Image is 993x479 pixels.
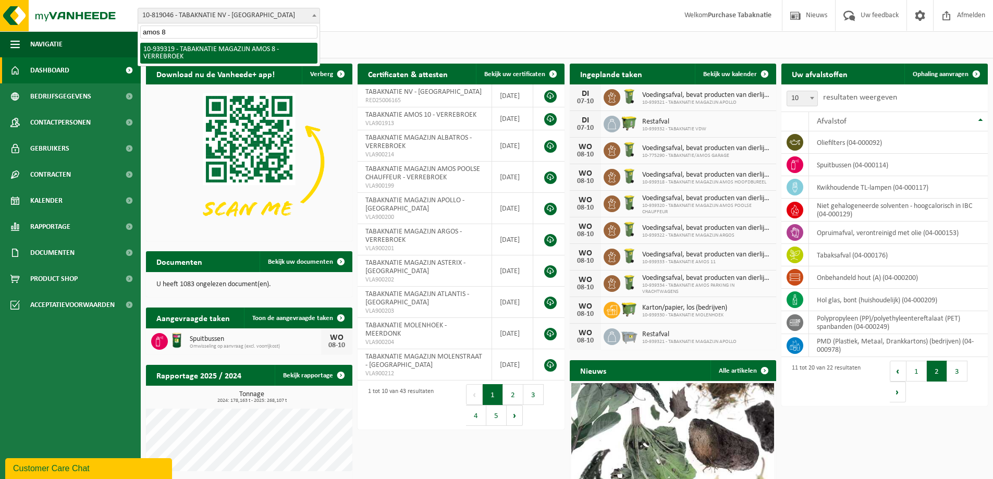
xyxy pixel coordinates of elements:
div: WO [575,143,596,151]
span: TABAKNATIE MAGAZIJN ARGOS - VERREBROEK [365,228,462,244]
span: 10-939322 - TABAKNATIE MAGAZIJN ARGOS [642,232,771,239]
h2: Certificaten & attesten [358,64,458,84]
img: WB-0140-HPE-GN-50 [620,274,638,291]
h2: Nieuws [570,360,617,380]
button: Previous [466,384,483,405]
img: WB-0140-HPE-GN-50 [620,194,638,212]
td: [DATE] [492,255,534,287]
h2: Rapportage 2025 / 2024 [146,365,252,385]
span: TABAKNATIE AMOS 10 - VERREBROEK [365,111,476,119]
span: 10-939334 - TABAKNATIE AMOS PARKING IN VRACHTWAGENS [642,283,771,295]
td: oliefilters (04-000092) [809,131,988,154]
span: Kalender [30,188,63,214]
span: Voedingsafval, bevat producten van dierlijke oorsprong, onverpakt, categorie 3 [642,224,771,232]
img: WB-1100-HPE-GN-50 [620,300,638,318]
img: WB-0140-HPE-GN-50 [620,247,638,265]
td: tabaksafval (04-000176) [809,244,988,266]
div: WO [575,223,596,231]
td: spuitbussen (04-000114) [809,154,988,176]
span: RED25006165 [365,96,483,105]
span: Bedrijfsgegevens [30,83,91,109]
div: 08-10 [575,231,596,238]
div: WO [575,276,596,284]
span: Voedingsafval, bevat producten van dierlijke oorsprong, onverpakt, categorie 3 [642,91,771,100]
span: 10-939318 - TABAKNATIE MAGAZIJN AMOS HOOFDBUREEL [642,179,771,186]
span: TABAKNATIE MAGAZIJN MOLENSTRAAT - [GEOGRAPHIC_DATA] [365,353,482,369]
div: 1 tot 10 van 43 resultaten [363,383,434,427]
p: U heeft 1083 ongelezen document(en). [156,281,342,288]
span: Spuitbussen [190,335,321,343]
div: WO [575,249,596,257]
span: Voedingsafval, bevat producten van dierlijke oorsprong, onverpakt, categorie 3 [642,251,771,259]
div: 08-10 [575,257,596,265]
div: WO [326,334,347,342]
span: Bekijk uw certificaten [484,71,545,78]
td: [DATE] [492,193,534,224]
td: PMD (Plastiek, Metaal, Drankkartons) (bedrijven) (04-000978) [809,334,988,357]
span: VLA900201 [365,244,483,253]
span: VLA900202 [365,276,483,284]
span: Dashboard [30,57,69,83]
h2: Ingeplande taken [570,64,653,84]
h2: Download nu de Vanheede+ app! [146,64,285,84]
button: 3 [947,361,967,382]
span: TABAKNATIE MOLENHOEK - MEERDONK [365,322,447,338]
td: [DATE] [492,84,534,107]
img: PB-OT-0200-MET-00-03 [168,331,186,349]
span: Omwisseling op aanvraag (excl. voorrijkost) [190,343,321,350]
button: Previous [890,361,906,382]
span: 10-939333 - TABAKNATIE AMOS 11 [642,259,771,265]
img: WB-1100-HPE-GN-51 [620,114,638,132]
h2: Aangevraagde taken [146,308,240,328]
button: 2 [503,384,523,405]
div: 08-10 [575,284,596,291]
a: Alle artikelen [710,360,775,381]
td: onbehandeld hout (A) (04-000200) [809,266,988,289]
li: 10-939319 - TABAKNATIE MAGAZIJN AMOS 8 - VERREBROEK [140,43,317,64]
span: VLA900212 [365,370,483,378]
span: Navigatie [30,31,63,57]
td: hol glas, bont (huishoudelijk) (04-000209) [809,289,988,311]
div: 08-10 [575,151,596,158]
span: Voedingsafval, bevat producten van dierlijke oorsprong, onverpakt, categorie 3 [642,274,771,283]
span: 10-939321 - TABAKNATIE MAGAZIJN APOLLO [642,339,737,345]
div: 07-10 [575,98,596,105]
span: Rapportage [30,214,70,240]
span: Product Shop [30,266,78,292]
span: Contracten [30,162,71,188]
td: [DATE] [492,287,534,318]
span: 10-819046 - TABAKNATIE NV - ANTWERPEN [138,8,320,23]
a: Ophaling aanvragen [904,64,987,84]
td: [DATE] [492,162,534,193]
td: [DATE] [492,130,534,162]
img: Download de VHEPlus App [146,84,352,239]
span: Afvalstof [817,117,847,126]
span: Bekijk uw kalender [703,71,757,78]
button: 1 [906,361,927,382]
span: Restafval [642,330,737,339]
label: resultaten weergeven [823,93,897,102]
span: Toon de aangevraagde taken [252,315,333,322]
button: 2 [927,361,947,382]
div: DI [575,90,596,98]
div: 11 tot 20 van 22 resultaten [787,360,861,403]
h3: Tonnage [151,391,352,403]
a: Bekijk uw documenten [260,251,351,272]
span: Voedingsafval, bevat producten van dierlijke oorsprong, onverpakt, categorie 3 [642,171,771,179]
a: Bekijk rapportage [275,365,351,386]
span: TABAKNATIE MAGAZIJN ATLANTIS - [GEOGRAPHIC_DATA] [365,290,469,306]
iframe: chat widget [5,456,174,479]
td: opruimafval, verontreinigd met olie (04-000153) [809,222,988,244]
td: [DATE] [492,224,534,255]
td: kwikhoudende TL-lampen (04-000117) [809,176,988,199]
span: VLA900204 [365,338,483,347]
div: 07-10 [575,125,596,132]
span: VLA900199 [365,182,483,190]
button: 5 [486,405,507,426]
span: 10-939320 - TABAKNATIE MAGAZIJN AMOS POOLSE CHAUFFEUR [642,203,771,215]
div: DI [575,116,596,125]
div: 08-10 [575,204,596,212]
h2: Uw afvalstoffen [781,64,858,84]
button: 4 [466,405,486,426]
